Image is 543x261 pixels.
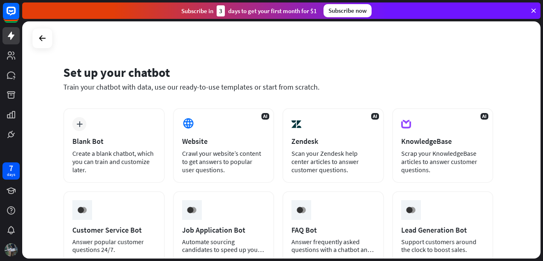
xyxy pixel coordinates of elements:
[323,4,372,17] div: Subscribe now
[2,162,20,180] a: 7 days
[7,172,15,178] div: days
[9,164,13,172] div: 7
[181,5,317,16] div: Subscribe in days to get your first month for $1
[217,5,225,16] div: 3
